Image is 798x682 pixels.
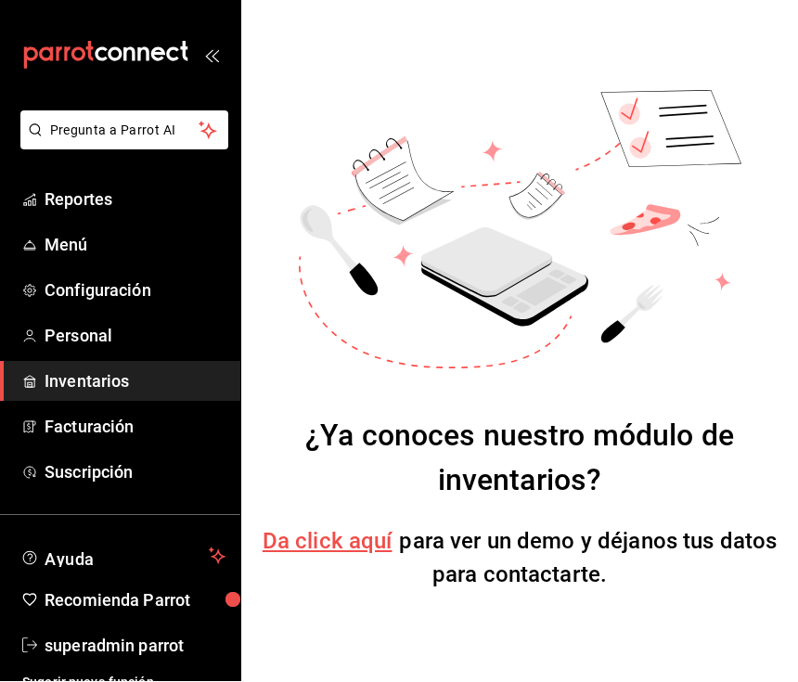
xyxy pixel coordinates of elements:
[45,324,225,349] span: Personal
[45,415,225,440] span: Facturación
[263,529,393,555] a: Da click aquí
[50,122,199,141] span: Pregunta a Parrot AI
[45,187,225,212] span: Reportes
[45,369,225,394] span: Inventarios
[20,111,228,150] button: Pregunta a Parrot AI
[45,278,225,303] span: Configuración
[45,588,225,613] span: Recomienda Parrot
[45,460,225,485] span: Suscripción
[13,135,228,154] a: Pregunta a Parrot AI
[204,48,219,63] button: open_drawer_menu
[45,546,201,568] span: Ayuda
[256,414,783,503] div: ¿Ya conoces nuestro módulo de inventarios?
[45,634,225,659] span: superadmin parrot
[45,233,225,258] span: Menú
[399,529,777,588] span: para ver un demo y déjanos tus datos para contactarte.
